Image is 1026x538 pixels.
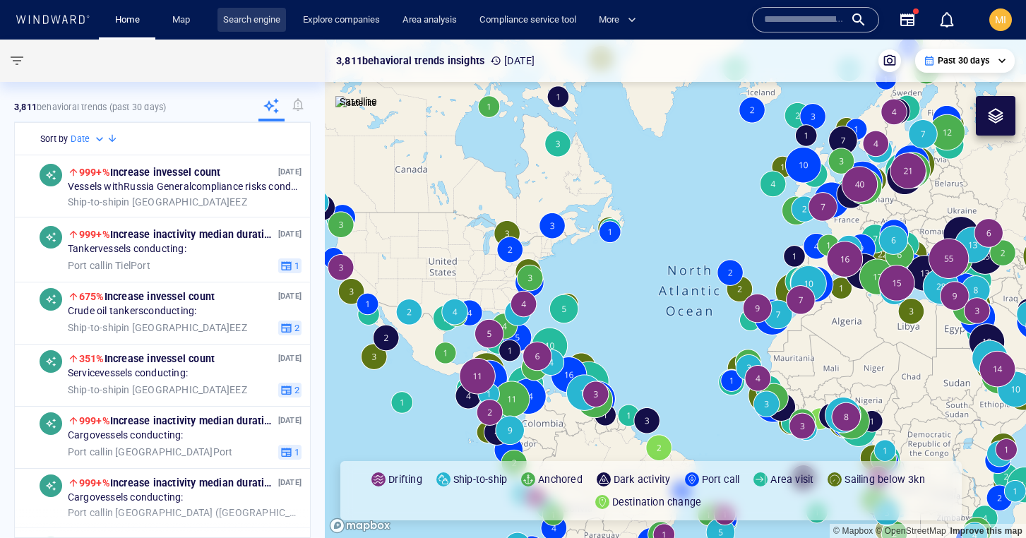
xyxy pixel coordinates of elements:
[770,471,813,488] p: Area visit
[71,132,90,146] h6: Date
[105,8,150,32] button: Home
[966,474,1015,527] iframe: Chat
[278,352,302,365] p: [DATE]
[109,8,145,32] a: Home
[68,181,302,193] span: Vessels with Russia General compliance risks conducting:
[278,414,302,427] p: [DATE]
[68,491,184,504] span: Cargo vessels conducting:
[68,506,105,518] span: Port call
[329,518,391,534] a: Mapbox logo
[68,259,150,272] span: in Tiel Port
[68,321,247,334] span: in [GEOGRAPHIC_DATA] EEZ
[79,353,215,364] span: Increase in vessel count
[79,415,110,426] span: 999+%
[297,8,386,32] a: Explore companies
[340,93,377,110] p: Satellite
[79,477,110,489] span: 999+%
[876,526,946,536] a: OpenStreetMap
[79,291,105,302] span: 675%
[79,477,276,489] span: Increase in activity median duration
[167,8,201,32] a: Map
[14,102,37,112] strong: 3,811
[950,526,1022,536] a: Map feedback
[474,8,582,32] a: Compliance service tool
[79,353,105,364] span: 351%
[593,8,648,32] button: More
[79,291,215,302] span: Increase in vessel count
[292,259,299,272] span: 1
[161,8,206,32] button: Map
[79,415,276,426] span: Increase in activity median duration
[278,165,302,179] p: [DATE]
[833,526,873,536] a: Mapbox
[599,12,636,28] span: More
[278,320,302,335] button: 2
[68,196,247,208] span: in [GEOGRAPHIC_DATA] EEZ
[79,167,110,178] span: 999+%
[68,383,121,395] span: Ship-to-ship
[68,196,121,207] span: Ship-to-ship
[325,40,1026,538] canvas: Map
[71,132,107,146] div: Date
[336,52,484,69] p: 3,811 behavioral trends insights
[79,167,221,178] span: Increase in vessel count
[278,444,302,460] button: 1
[278,382,302,397] button: 2
[68,383,247,396] span: in [GEOGRAPHIC_DATA] EEZ
[845,471,924,488] p: Sailing below 3kn
[79,229,276,240] span: Increase in activity median duration
[68,506,302,519] span: in [GEOGRAPHIC_DATA] ([GEOGRAPHIC_DATA]) EEZ
[278,227,302,241] p: [DATE]
[68,243,186,256] span: Tanker vessels conducting:
[14,101,166,114] p: behavioral trends (Past 30 days)
[68,367,188,380] span: Service vessels conducting:
[986,6,1015,34] button: MI
[68,446,233,458] span: in [GEOGRAPHIC_DATA] Port
[702,471,740,488] p: Port call
[397,8,463,32] a: Area analysis
[995,14,1006,25] span: MI
[68,305,197,318] span: Crude oil tankers conducting:
[388,471,422,488] p: Drifting
[335,96,377,110] img: satellite
[278,476,302,489] p: [DATE]
[278,289,302,303] p: [DATE]
[292,321,299,334] span: 2
[278,258,302,273] button: 1
[614,471,671,488] p: Dark activity
[79,229,110,240] span: 999+%
[292,383,299,396] span: 2
[938,11,955,28] div: Notification center
[68,259,105,270] span: Port call
[217,8,286,32] a: Search engine
[68,446,105,457] span: Port call
[68,321,121,333] span: Ship-to-ship
[612,494,702,510] p: Destination change
[40,132,68,146] h6: Sort by
[490,52,535,69] p: [DATE]
[538,471,583,488] p: Anchored
[453,471,507,488] p: Ship-to-ship
[938,54,989,67] p: Past 30 days
[68,429,184,442] span: Cargo vessels conducting:
[924,54,1006,67] div: Past 30 days
[292,446,299,458] span: 1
